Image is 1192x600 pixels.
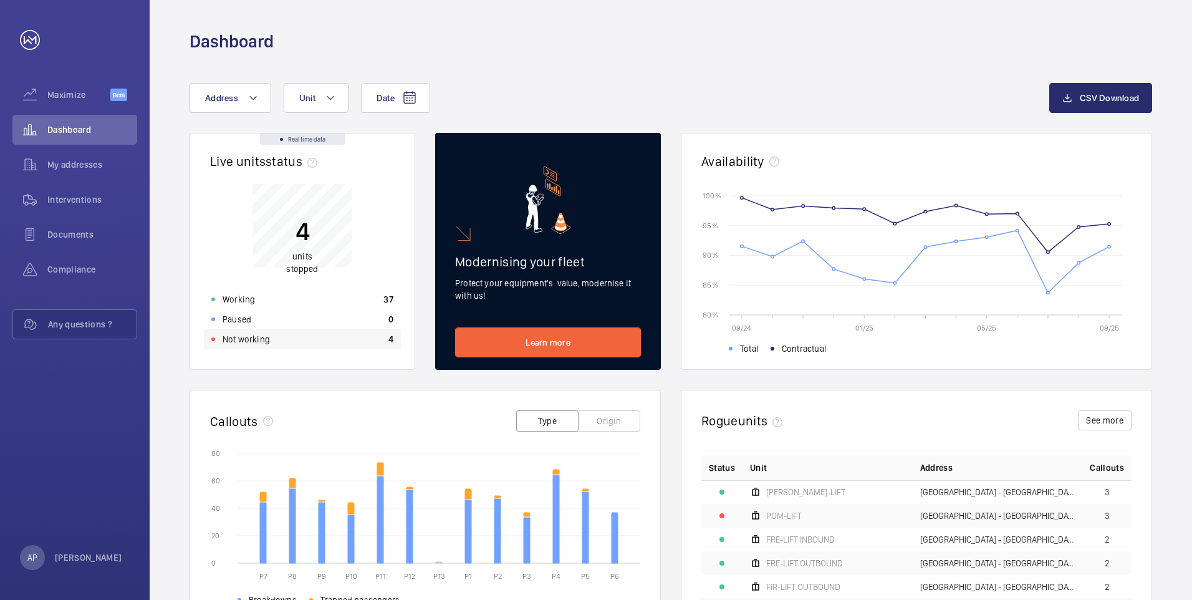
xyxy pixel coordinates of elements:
span: CSV Download [1080,93,1139,103]
button: Address [190,83,271,113]
span: Interventions [47,193,137,206]
text: P7 [259,572,267,581]
text: 20 [211,531,219,540]
text: P1 [464,572,472,581]
span: FIR-LIFT OUTBOUND [766,583,840,591]
text: P2 [494,572,502,581]
text: 05/25 [977,324,996,332]
button: Origin [578,410,640,432]
button: See more [1078,410,1132,430]
p: 37 [383,293,393,306]
h2: Callouts [210,414,258,429]
span: Any questions ? [48,318,137,331]
text: P9 [317,572,326,581]
span: [GEOGRAPHIC_DATA] - [GEOGRAPHIC_DATA], [920,488,1075,496]
p: 4 [286,216,318,247]
h2: Availability [701,153,764,169]
span: 2 [1105,535,1110,544]
span: [GEOGRAPHIC_DATA] - [GEOGRAPHIC_DATA], [920,535,1075,544]
span: Address [920,462,953,474]
span: FRE-LIFT INBOUND [766,535,835,544]
button: Date [361,83,430,113]
div: Real time data [260,133,345,145]
span: [GEOGRAPHIC_DATA] - [GEOGRAPHIC_DATA], [920,511,1075,520]
span: Documents [47,228,137,241]
text: 85 % [703,281,718,289]
text: 0 [211,559,216,568]
span: 3 [1105,488,1110,496]
h1: Dashboard [190,30,274,53]
span: [PERSON_NAME]-LIFT [766,488,845,496]
p: Status [709,462,735,474]
span: [GEOGRAPHIC_DATA] - [GEOGRAPHIC_DATA], [920,559,1075,568]
text: 80 % [703,310,718,319]
text: 40 [211,504,220,513]
span: POM-LIFT [766,511,802,520]
text: P4 [552,572,560,581]
p: units [286,250,318,275]
span: Maximize [47,89,110,101]
p: [PERSON_NAME] [55,551,122,564]
span: [GEOGRAPHIC_DATA] - [GEOGRAPHIC_DATA], [920,583,1075,591]
span: Dashboard [47,123,137,136]
a: Learn more [455,327,641,357]
button: Unit [284,83,348,113]
span: stopped [286,264,318,274]
text: 01/25 [855,324,873,332]
p: Paused [223,313,251,326]
text: P8 [288,572,297,581]
text: P6 [610,572,619,581]
text: P3 [522,572,531,581]
span: 2 [1105,559,1110,568]
span: Contractual [782,342,826,355]
span: Callouts [1090,462,1124,474]
text: 60 [211,477,220,485]
span: Unit [750,462,767,474]
span: Unit [299,93,315,103]
h2: Live units [210,153,322,169]
text: P11 [375,572,386,581]
span: Beta [110,89,127,101]
span: FRE-LIFT OUTBOUND [766,559,843,568]
p: AP [27,551,37,564]
h2: Modernising your fleet [455,254,641,269]
text: 90 % [703,251,718,259]
span: Total [740,342,758,355]
span: 3 [1105,511,1110,520]
span: 2 [1105,583,1110,591]
h2: Rogue [701,413,787,428]
p: Protect your equipment's value, modernise it with us! [455,277,641,302]
text: 80 [211,449,220,458]
text: 09/25 [1100,324,1119,332]
span: Date [377,93,395,103]
text: 09/24 [732,324,751,332]
span: My addresses [47,158,137,171]
span: status [266,153,322,169]
text: 100 % [703,191,721,200]
button: Type [516,410,579,432]
img: marketing-card.svg [526,166,571,234]
span: Address [205,93,238,103]
button: CSV Download [1049,83,1152,113]
span: units [738,413,788,428]
text: 95 % [703,221,718,230]
p: 0 [388,313,393,326]
p: Working [223,293,255,306]
p: Not working [223,333,270,346]
text: P10 [345,572,357,581]
text: P12 [404,572,415,581]
span: Compliance [47,263,137,276]
p: 4 [388,333,393,346]
text: P5 [581,572,590,581]
text: P13 [433,572,445,581]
